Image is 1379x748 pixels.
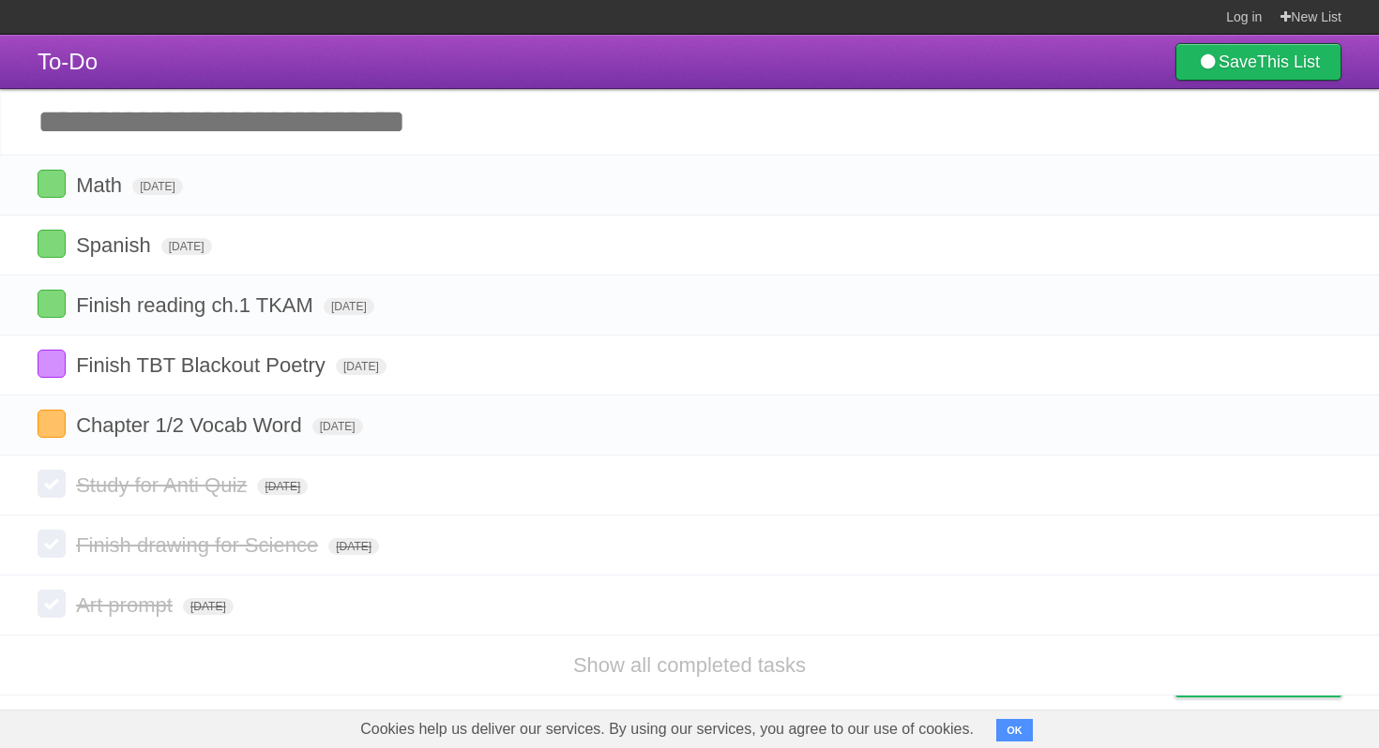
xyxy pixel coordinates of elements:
span: Finish drawing for Science [76,533,323,557]
span: Buy me a coffee [1215,664,1332,696]
span: [DATE] [132,178,183,195]
label: Done [38,290,66,318]
span: Finish reading ch.1 TKAM [76,293,318,317]
label: Done [38,410,66,438]
span: [DATE] [257,478,308,495]
span: Study for Anti Quiz [76,473,251,497]
span: [DATE] [336,358,386,375]
span: [DATE] [324,298,374,315]
span: Finish TBT Blackout Poetry [76,353,330,377]
a: Show all completed tasks [573,653,806,677]
span: To-Do [38,49,98,74]
span: [DATE] [183,598,234,615]
label: Done [38,470,66,498]
span: Cookies help us deliver our services. By using our services, you agree to our use of cookies. [341,711,993,748]
a: SaveThis List [1175,43,1341,81]
span: [DATE] [161,238,212,255]
span: Art prompt [76,593,177,617]
span: [DATE] [312,418,363,435]
span: Spanish [76,233,156,257]
label: Done [38,350,66,378]
label: Done [38,170,66,198]
span: Chapter 1/2 Vocab Word [76,413,307,437]
label: Done [38,530,66,558]
button: OK [996,719,1033,741]
label: Done [38,230,66,258]
span: Math [76,173,127,197]
label: Done [38,590,66,618]
span: [DATE] [328,538,379,555]
b: This List [1257,52,1320,71]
